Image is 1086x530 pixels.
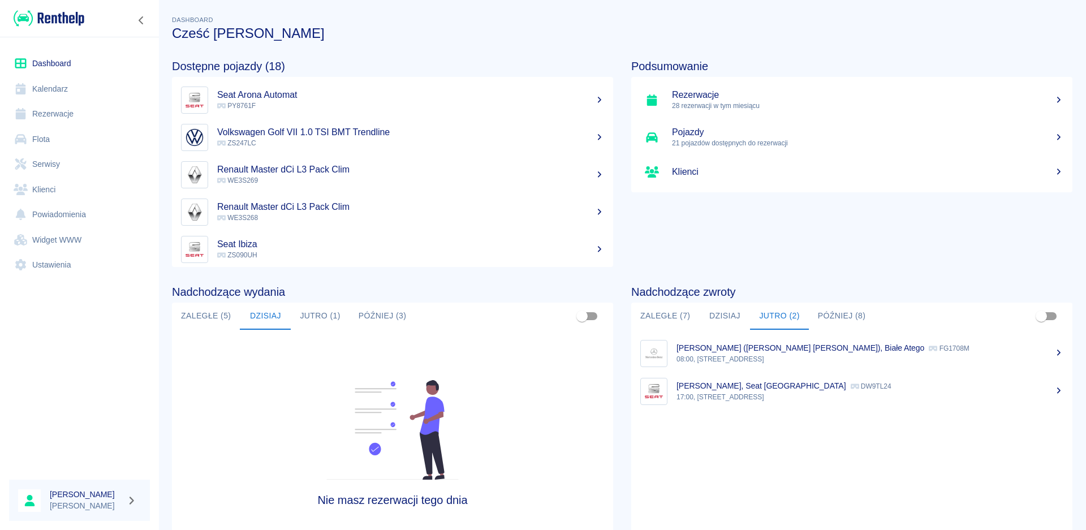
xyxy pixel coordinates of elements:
img: Image [643,381,665,402]
a: Kalendarz [9,76,150,102]
a: Flota [9,127,150,152]
p: 21 pojazdów dostępnych do rezerwacji [672,138,1063,148]
span: ZS090UH [217,251,257,259]
h4: Dostępne pojazdy (18) [172,59,613,73]
a: Widget WWW [9,227,150,253]
span: Pokaż przypisane tylko do mnie [1031,305,1052,327]
h5: Seat Arona Automat [217,89,604,101]
img: Image [184,201,205,223]
p: 17:00, [STREET_ADDRESS] [676,392,1063,402]
button: Zaległe (5) [172,303,240,330]
h4: Podsumowanie [631,59,1072,73]
img: Image [184,164,205,186]
a: ImageRenault Master dCi L3 Pack Clim WE3S268 [172,193,613,231]
h5: Pojazdy [672,127,1063,138]
img: Image [184,89,205,111]
img: Image [184,127,205,148]
a: Powiadomienia [9,202,150,227]
h4: Nie masz rezerwacji tego dnia [227,493,558,507]
span: ZS247LC [217,139,256,147]
h4: Nadchodzące wydania [172,285,613,299]
h5: Renault Master dCi L3 Pack Clim [217,164,604,175]
h5: Renault Master dCi L3 Pack Clim [217,201,604,213]
a: Image[PERSON_NAME], Seat [GEOGRAPHIC_DATA] DW9TL2417:00, [STREET_ADDRESS] [631,372,1072,410]
img: Renthelp logo [14,9,84,28]
p: 28 rezerwacji w tym miesiącu [672,101,1063,111]
button: Dzisiaj [240,303,291,330]
a: Renthelp logo [9,9,84,28]
img: Image [643,343,665,364]
p: [PERSON_NAME] [50,500,122,512]
p: 08:00, [STREET_ADDRESS] [676,354,1063,364]
p: FG1708M [929,344,969,352]
p: DW9TL24 [851,382,891,390]
a: Rezerwacje [9,101,150,127]
button: Jutro (1) [291,303,349,330]
p: [PERSON_NAME] ([PERSON_NAME] [PERSON_NAME]), Białe Atego [676,343,924,352]
h5: Klienci [672,166,1063,178]
button: Zwiń nawigację [133,13,150,28]
a: Klienci [631,156,1072,188]
a: Rezerwacje28 rezerwacji w tym miesiącu [631,81,1072,119]
h3: Cześć [PERSON_NAME] [172,25,1072,41]
button: Później (3) [350,303,416,330]
a: ImageSeat Ibiza ZS090UH [172,231,613,268]
a: Serwisy [9,152,150,177]
span: PY8761F [217,102,256,110]
h4: Nadchodzące zwroty [631,285,1072,299]
p: [PERSON_NAME], Seat [GEOGRAPHIC_DATA] [676,381,846,390]
button: Zaległe (7) [631,303,699,330]
a: Pojazdy21 pojazdów dostępnych do rezerwacji [631,119,1072,156]
h5: Volkswagen Golf VII 1.0 TSI BMT Trendline [217,127,604,138]
span: WE3S269 [217,176,258,184]
a: Dashboard [9,51,150,76]
a: ImageSeat Arona Automat PY8761F [172,81,613,119]
h6: [PERSON_NAME] [50,489,122,500]
a: ImageRenault Master dCi L3 Pack Clim WE3S269 [172,156,613,193]
a: ImageVolkswagen Golf VII 1.0 TSI BMT Trendline ZS247LC [172,119,613,156]
button: Jutro (2) [750,303,808,330]
a: Ustawienia [9,252,150,278]
h5: Rezerwacje [672,89,1063,101]
h5: Seat Ibiza [217,239,604,250]
span: Dashboard [172,16,213,23]
button: Dzisiaj [699,303,750,330]
span: Pokaż przypisane tylko do mnie [571,305,593,327]
a: Klienci [9,177,150,202]
img: Image [184,239,205,260]
span: WE3S268 [217,214,258,222]
img: Fleet [320,380,466,480]
button: Później (8) [809,303,875,330]
a: Image[PERSON_NAME] ([PERSON_NAME] [PERSON_NAME]), Białe Atego FG1708M08:00, [STREET_ADDRESS] [631,334,1072,372]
